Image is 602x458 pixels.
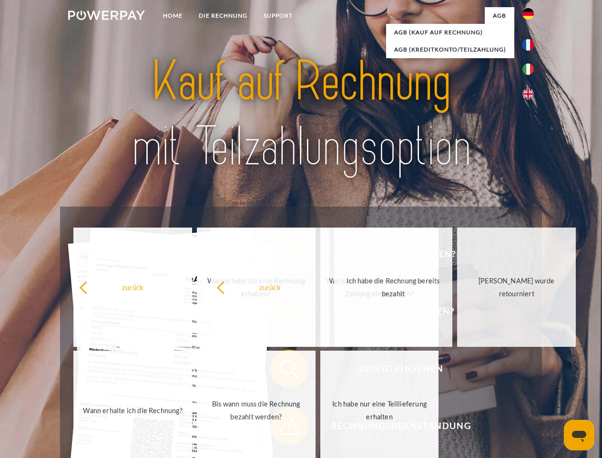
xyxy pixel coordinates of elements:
img: it [522,63,534,75]
iframe: Schaltfläche zum Öffnen des Messaging-Fensters [564,420,594,450]
div: Ich habe nur eine Teillieferung erhalten [326,397,433,423]
a: DIE RECHNUNG [191,7,255,24]
img: en [522,88,534,100]
a: SUPPORT [255,7,301,24]
img: fr [522,39,534,51]
div: Bis wann muss die Rechnung bezahlt werden? [203,397,310,423]
a: AGB (Kauf auf Rechnung) [386,24,514,41]
div: zurück [216,281,324,293]
div: [PERSON_NAME] wurde retourniert [463,274,570,300]
div: Wann erhalte ich die Rechnung? [79,404,186,416]
a: agb [485,7,514,24]
img: logo-powerpay-white.svg [68,10,145,20]
div: Ich habe die Rechnung bereits bezahlt [340,274,447,300]
img: title-powerpay_de.svg [91,46,511,183]
a: Home [155,7,191,24]
img: de [522,8,534,20]
a: AGB (Kreditkonto/Teilzahlung) [386,41,514,58]
div: zurück [79,281,186,293]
